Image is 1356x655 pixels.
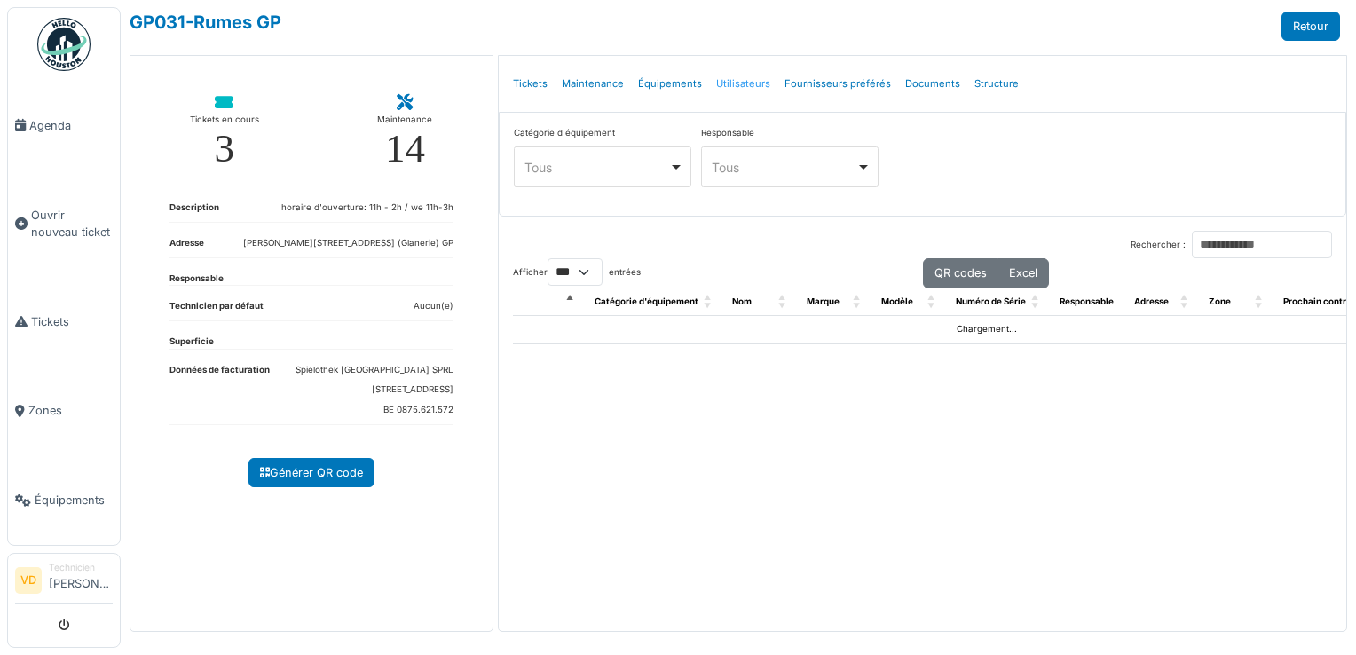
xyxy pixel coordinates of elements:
li: [PERSON_NAME] [49,561,113,599]
dd: horaire d'ouverture: 11h - 2h / we 11h-3h [281,201,453,215]
span: Tickets [31,313,113,330]
span: Marque: Activate to sort [853,288,863,316]
span: Modèle: Activate to sort [927,288,938,316]
a: Équipements [631,63,709,105]
dt: Données de facturation [169,364,270,424]
a: VD Technicien[PERSON_NAME] [15,561,113,604]
img: Badge_color-CXgf-gQk.svg [37,18,91,71]
div: Technicien [49,561,113,574]
span: Excel [1009,266,1037,280]
dd: Aucun(e) [414,300,453,313]
span: Nom: Activate to sort [778,288,789,316]
dd: Spielothek [GEOGRAPHIC_DATA] SPRL [296,364,453,377]
dd: [PERSON_NAME][STREET_ADDRESS] (Glanerie) GP [243,237,453,250]
a: Fournisseurs préférés [777,63,898,105]
a: Ouvrir nouveau ticket [8,170,120,277]
button: QR codes [923,258,998,288]
span: Responsable [1060,296,1114,306]
span: Adresse [1134,296,1169,306]
span: Nom [732,296,752,306]
a: GP031-Rumes GP [130,12,281,33]
dt: Adresse [169,237,204,257]
a: Maintenance [555,63,631,105]
span: Marque [807,296,840,306]
dt: Technicien par défaut [169,300,264,320]
span: Catégorie d'équipement [595,296,698,306]
div: Tous [712,158,856,177]
a: Générer QR code [248,458,374,487]
dt: Description [169,201,219,222]
button: Excel [997,258,1049,288]
span: Numéro de Série [956,296,1026,306]
span: QR codes [934,266,987,280]
label: Rechercher : [1131,239,1186,252]
li: VD [15,567,42,594]
div: 3 [214,129,234,169]
dt: Superficie [169,335,214,349]
span: Catégorie d'équipement: Activate to sort [704,288,714,316]
a: Tickets [8,277,120,367]
span: Équipements [35,492,113,509]
a: Tickets en cours 3 [176,81,273,183]
a: Équipements [8,455,120,545]
span: Adresse: Activate to sort [1180,288,1191,316]
div: Maintenance [377,111,432,129]
span: Zones [28,402,113,419]
a: Structure [967,63,1026,105]
a: Agenda [8,81,120,170]
div: Tickets en cours [190,111,259,129]
a: Zones [8,367,120,456]
span: Ouvrir nouveau ticket [31,207,113,241]
label: Responsable [701,127,754,140]
span: Agenda [29,117,113,134]
label: Afficher entrées [513,258,641,286]
a: Documents [898,63,967,105]
a: Utilisateurs [709,63,777,105]
span: Zone [1209,296,1231,306]
div: Tous [524,158,669,177]
a: Tickets [506,63,555,105]
label: Catégorie d'équipement [514,127,615,140]
span: Numéro de Série: Activate to sort [1031,288,1042,316]
div: 14 [385,129,425,169]
a: Maintenance 14 [363,81,447,183]
dd: [STREET_ADDRESS] [296,383,453,397]
dd: BE 0875.621.572 [296,404,453,417]
dt: Responsable [169,272,224,286]
span: Modèle [881,296,913,306]
select: Afficherentrées [548,258,603,286]
span: Zone: Activate to sort [1255,288,1265,316]
a: Retour [1281,12,1340,41]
